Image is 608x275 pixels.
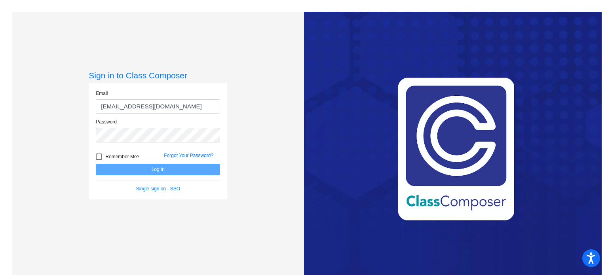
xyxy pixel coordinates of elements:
[136,186,180,192] a: Single sign on - SSO
[96,118,117,125] label: Password
[105,152,139,161] span: Remember Me?
[96,90,108,97] label: Email
[164,153,213,158] a: Forgot Your Password?
[89,70,227,80] h3: Sign in to Class Composer
[96,164,220,175] button: Log In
